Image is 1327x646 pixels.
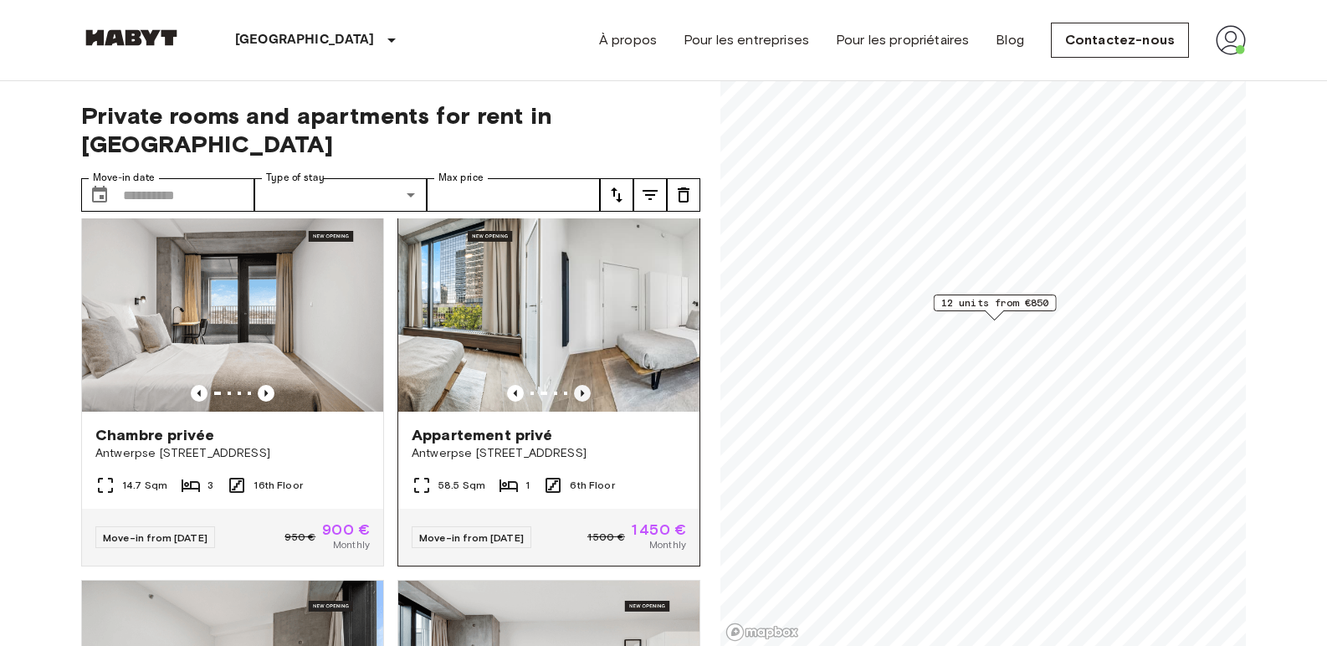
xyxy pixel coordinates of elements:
button: Previous image [507,385,524,402]
span: Antwerpse [STREET_ADDRESS] [412,445,686,462]
span: Antwerpse [STREET_ADDRESS] [95,445,370,462]
span: 1 [525,478,530,493]
span: 1 450 € [632,522,686,537]
button: Previous image [574,385,591,402]
div: Map marker [934,295,1057,320]
a: Pour les entreprises [684,30,809,50]
button: Previous image [258,385,274,402]
span: Appartement privé [412,425,553,445]
img: Habyt [81,29,182,46]
span: 900 € [322,522,370,537]
img: Marketing picture of unit BE-23-003-014-001 [542,211,843,412]
button: tune [667,178,700,212]
span: 950 € [284,530,315,545]
img: avatar [1216,25,1246,55]
span: 3 [208,478,213,493]
button: Previous image [191,385,208,402]
span: Move-in from [DATE] [419,531,524,544]
p: [GEOGRAPHIC_DATA] [235,30,375,50]
label: Max price [438,171,484,185]
label: Move-in date [93,171,155,185]
label: Type of stay [266,171,325,185]
span: 16th Floor [254,478,303,493]
button: Choose date [83,178,116,212]
span: 6th Floor [570,478,614,493]
span: 14.7 Sqm [122,478,167,493]
a: Contactez-nous [1051,23,1189,58]
span: Monthly [649,537,686,552]
span: Move-in from [DATE] [103,531,208,544]
button: tune [633,178,667,212]
a: Marketing picture of unit BE-23-003-062-001Previous imagePrevious imageChambre privéeAntwerpse [S... [81,210,384,567]
span: Chambre privée [95,425,214,445]
span: 12 units from €850 [941,295,1049,310]
button: tune [600,178,633,212]
a: Mapbox logo [725,623,799,642]
a: Marketing picture of unit BE-23-003-014-001Marketing picture of unit BE-23-003-014-001Previous im... [397,210,700,567]
span: Private rooms and apartments for rent in [GEOGRAPHIC_DATA] [81,101,700,158]
span: 1 500 € [587,530,625,545]
a: Blog [996,30,1024,50]
a: Pour les propriétaires [836,30,969,50]
a: À propos [599,30,657,50]
span: 58.5 Sqm [438,478,485,493]
span: Monthly [333,537,370,552]
img: Marketing picture of unit BE-23-003-062-001 [82,211,383,412]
